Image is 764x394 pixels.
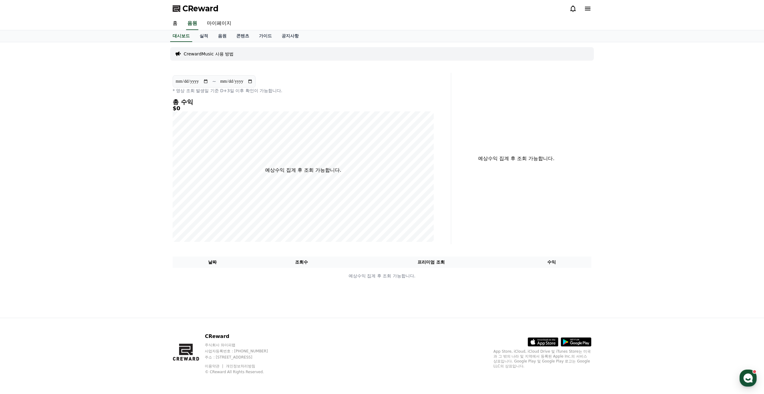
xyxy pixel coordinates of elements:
a: 개인정보처리방침 [226,364,255,368]
a: 공지사항 [277,30,304,42]
a: 실적 [195,30,213,42]
a: 이용약관 [205,364,224,368]
p: © CReward All Rights Reserved. [205,370,279,374]
p: CReward [205,333,279,340]
p: 주소 : [STREET_ADDRESS] [205,355,279,360]
a: 홈 [168,17,182,30]
a: 대시보드 [170,30,192,42]
th: 조회수 [253,257,351,268]
span: 홈 [19,203,23,208]
a: CrewardMusic 사용 방법 [184,51,234,57]
a: 대화 [40,194,79,209]
a: 홈 [2,194,40,209]
h5: $0 [173,105,434,111]
p: 사업자등록번호 : [PHONE_NUMBER] [205,349,279,354]
th: 수익 [511,257,591,268]
p: ~ [212,78,216,85]
p: App Store, iCloud, iCloud Drive 및 iTunes Store는 미국과 그 밖의 나라 및 지역에서 등록된 Apple Inc.의 서비스 상표입니다. Goo... [493,349,591,369]
p: * 영상 조회 발생일 기준 D+3일 이후 확인이 가능합니다. [173,88,434,94]
a: 콘텐츠 [231,30,254,42]
a: 음원 [213,30,231,42]
a: 음원 [186,17,198,30]
a: CReward [173,4,219,13]
p: 예상수익 집계 후 조회 가능합니다. [456,155,577,162]
span: CReward [182,4,219,13]
span: 대화 [56,204,63,208]
p: 예상수익 집계 후 조회 가능합니다. [173,273,591,279]
a: 가이드 [254,30,277,42]
p: 예상수익 집계 후 조회 가능합니다. [265,167,341,174]
p: 주식회사 와이피랩 [205,343,279,347]
a: 설정 [79,194,118,209]
th: 프리미엄 조회 [351,257,511,268]
a: 마이페이지 [202,17,236,30]
span: 설정 [95,203,102,208]
th: 날짜 [173,257,253,268]
h4: 총 수익 [173,99,434,105]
